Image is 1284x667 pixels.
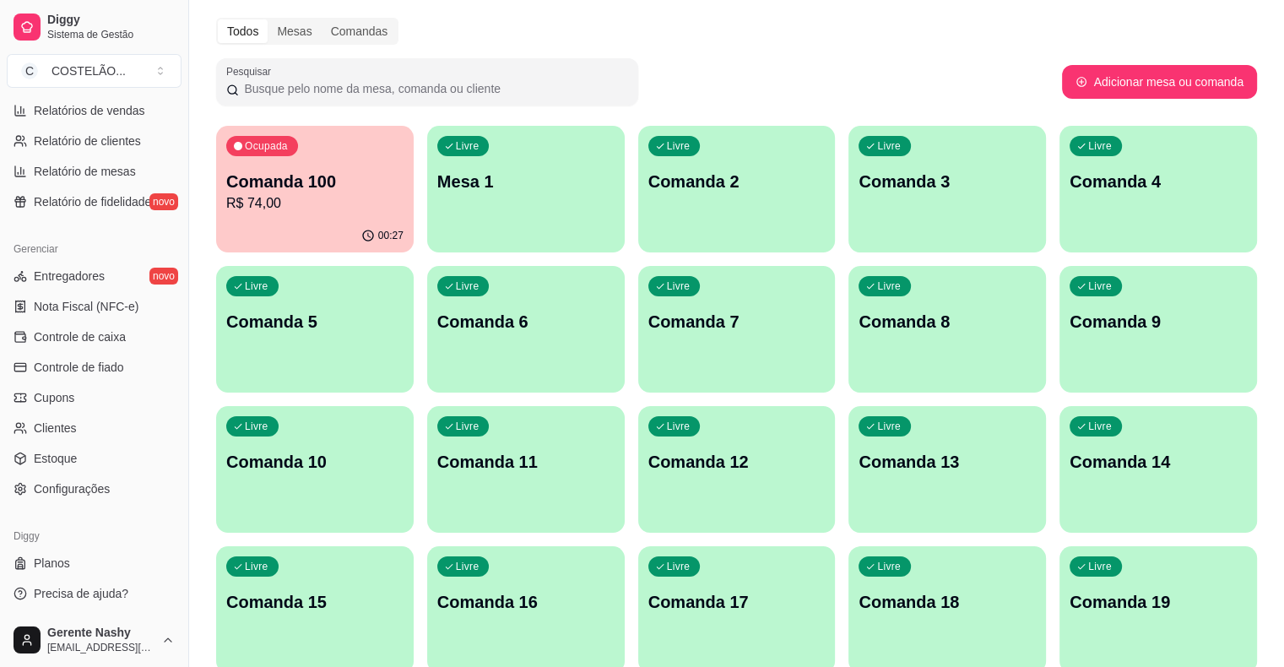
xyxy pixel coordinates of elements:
div: Todos [218,19,268,43]
p: Livre [456,139,479,153]
a: Relatório de fidelidadenovo [7,188,181,215]
span: Sistema de Gestão [47,28,175,41]
div: Gerenciar [7,236,181,263]
p: Livre [877,139,901,153]
p: Mesa 1 [437,170,615,193]
span: Relatório de clientes [34,133,141,149]
span: Cupons [34,389,74,406]
p: Livre [1088,420,1112,433]
button: LivreComanda 10 [216,406,414,533]
span: Relatório de fidelidade [34,193,151,210]
div: COSTELÃO ... [51,62,126,79]
button: Gerente Nashy[EMAIL_ADDRESS][DOMAIN_NAME] [7,620,181,660]
p: Livre [667,139,691,153]
a: Relatório de mesas [7,158,181,185]
button: LivreMesa 1 [427,126,625,252]
span: Clientes [34,420,77,437]
span: Gerente Nashy [47,626,154,641]
a: Nota Fiscal (NFC-e) [7,293,181,320]
p: Comanda 19 [1070,590,1247,614]
p: Comanda 14 [1070,450,1247,474]
input: Pesquisar [239,80,628,97]
div: Diggy [7,523,181,550]
button: Adicionar mesa ou comanda [1062,65,1257,99]
p: Comanda 6 [437,310,615,333]
p: Livre [1088,139,1112,153]
span: Entregadores [34,268,105,285]
button: LivreComanda 8 [848,266,1046,393]
p: Comanda 3 [859,170,1036,193]
p: Comanda 5 [226,310,404,333]
span: Nota Fiscal (NFC-e) [34,298,138,315]
a: Precisa de ajuda? [7,580,181,607]
p: Comanda 8 [859,310,1036,333]
button: LivreComanda 12 [638,406,836,533]
a: Estoque [7,445,181,472]
button: LivreComanda 4 [1059,126,1257,252]
p: Livre [877,420,901,433]
p: Livre [245,560,268,573]
p: Livre [245,279,268,293]
p: Livre [877,560,901,573]
button: OcupadaComanda 100R$ 74,0000:27 [216,126,414,252]
label: Pesquisar [226,64,277,79]
span: Configurações [34,480,110,497]
p: R$ 74,00 [226,193,404,214]
button: LivreComanda 9 [1059,266,1257,393]
p: Comanda 4 [1070,170,1247,193]
p: Livre [1088,279,1112,293]
button: LivreComanda 14 [1059,406,1257,533]
p: Livre [667,420,691,433]
span: Relatórios de vendas [34,102,145,119]
div: Comandas [322,19,398,43]
button: LivreComanda 2 [638,126,836,252]
a: Relatório de clientes [7,127,181,155]
a: Cupons [7,384,181,411]
p: Livre [667,560,691,573]
p: Comanda 10 [226,450,404,474]
p: Livre [456,560,479,573]
span: [EMAIL_ADDRESS][DOMAIN_NAME] [47,641,154,654]
span: Precisa de ajuda? [34,585,128,602]
a: Entregadoresnovo [7,263,181,290]
p: Comanda 100 [226,170,404,193]
button: LivreComanda 13 [848,406,1046,533]
p: Comanda 16 [437,590,615,614]
span: C [21,62,38,79]
p: Comanda 12 [648,450,826,474]
p: Livre [667,279,691,293]
span: Controle de caixa [34,328,126,345]
a: Controle de caixa [7,323,181,350]
a: Planos [7,550,181,577]
a: DiggySistema de Gestão [7,7,181,47]
p: Livre [877,279,901,293]
p: 00:27 [378,229,404,242]
p: Livre [245,420,268,433]
span: Diggy [47,13,175,28]
button: LivreComanda 11 [427,406,625,533]
p: Comanda 2 [648,170,826,193]
p: Comanda 18 [859,590,1036,614]
a: Configurações [7,475,181,502]
a: Relatórios de vendas [7,97,181,124]
a: Controle de fiado [7,354,181,381]
a: Clientes [7,415,181,442]
button: Select a team [7,54,181,88]
span: Relatório de mesas [34,163,136,180]
p: Ocupada [245,139,288,153]
p: Comanda 7 [648,310,826,333]
span: Controle de fiado [34,359,124,376]
button: LivreComanda 7 [638,266,836,393]
p: Livre [456,279,479,293]
button: LivreComanda 5 [216,266,414,393]
p: Livre [1088,560,1112,573]
span: Planos [34,555,70,572]
p: Comanda 9 [1070,310,1247,333]
p: Comanda 15 [226,590,404,614]
p: Comanda 11 [437,450,615,474]
p: Comanda 17 [648,590,826,614]
button: LivreComanda 6 [427,266,625,393]
p: Livre [456,420,479,433]
div: Mesas [268,19,321,43]
span: Estoque [34,450,77,467]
